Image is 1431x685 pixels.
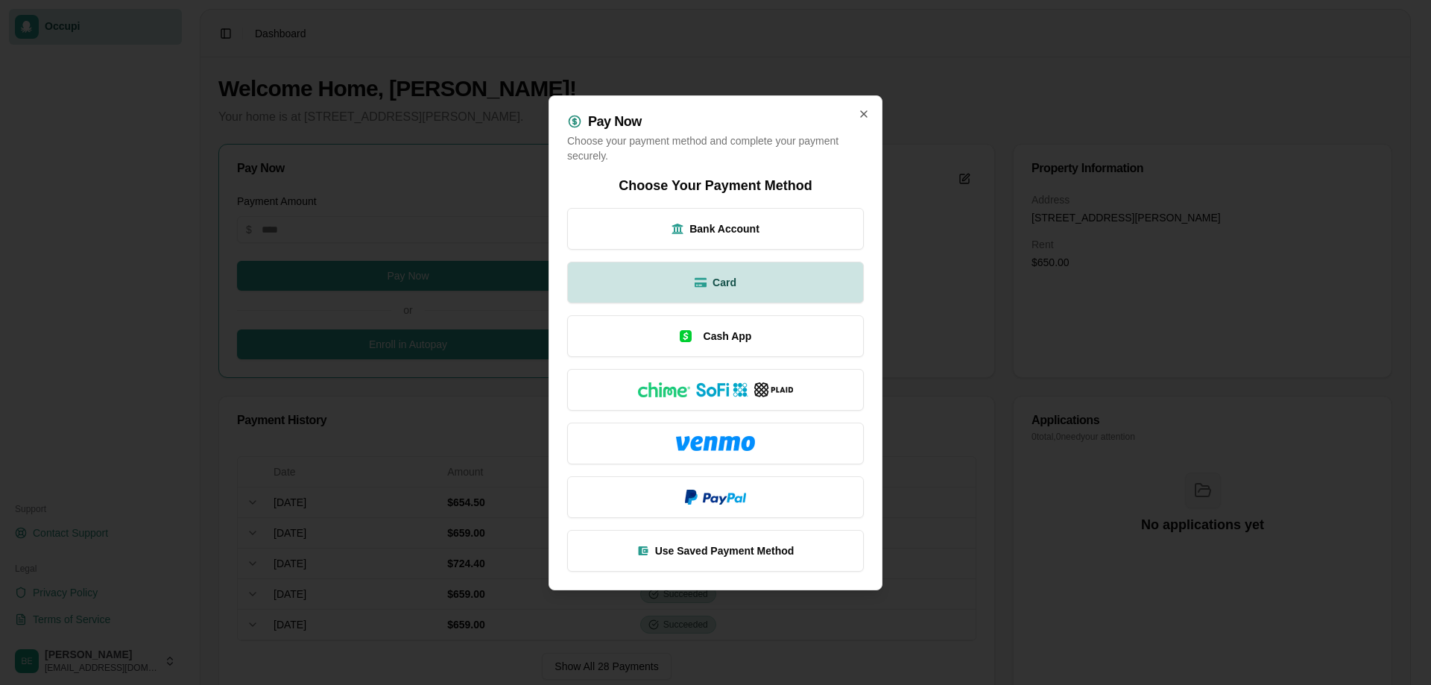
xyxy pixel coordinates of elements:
span: Use Saved Payment Method [655,543,795,558]
p: Choose your payment method and complete your payment securely. [567,133,864,163]
h2: Pay Now [588,115,642,128]
img: Plaid logo [754,382,793,397]
img: PayPal logo [685,490,746,505]
h2: Choose Your Payment Method [619,175,812,196]
img: Chime logo [638,382,690,397]
button: Card [567,262,864,303]
button: Bank Account [567,208,864,250]
img: SoFi logo [696,382,748,397]
span: Bank Account [689,221,759,236]
button: Use Saved Payment Method [567,530,864,572]
span: Cash App [704,329,752,344]
button: Cash App [567,315,864,357]
span: Card [713,275,736,290]
img: Venmo logo [676,436,755,451]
